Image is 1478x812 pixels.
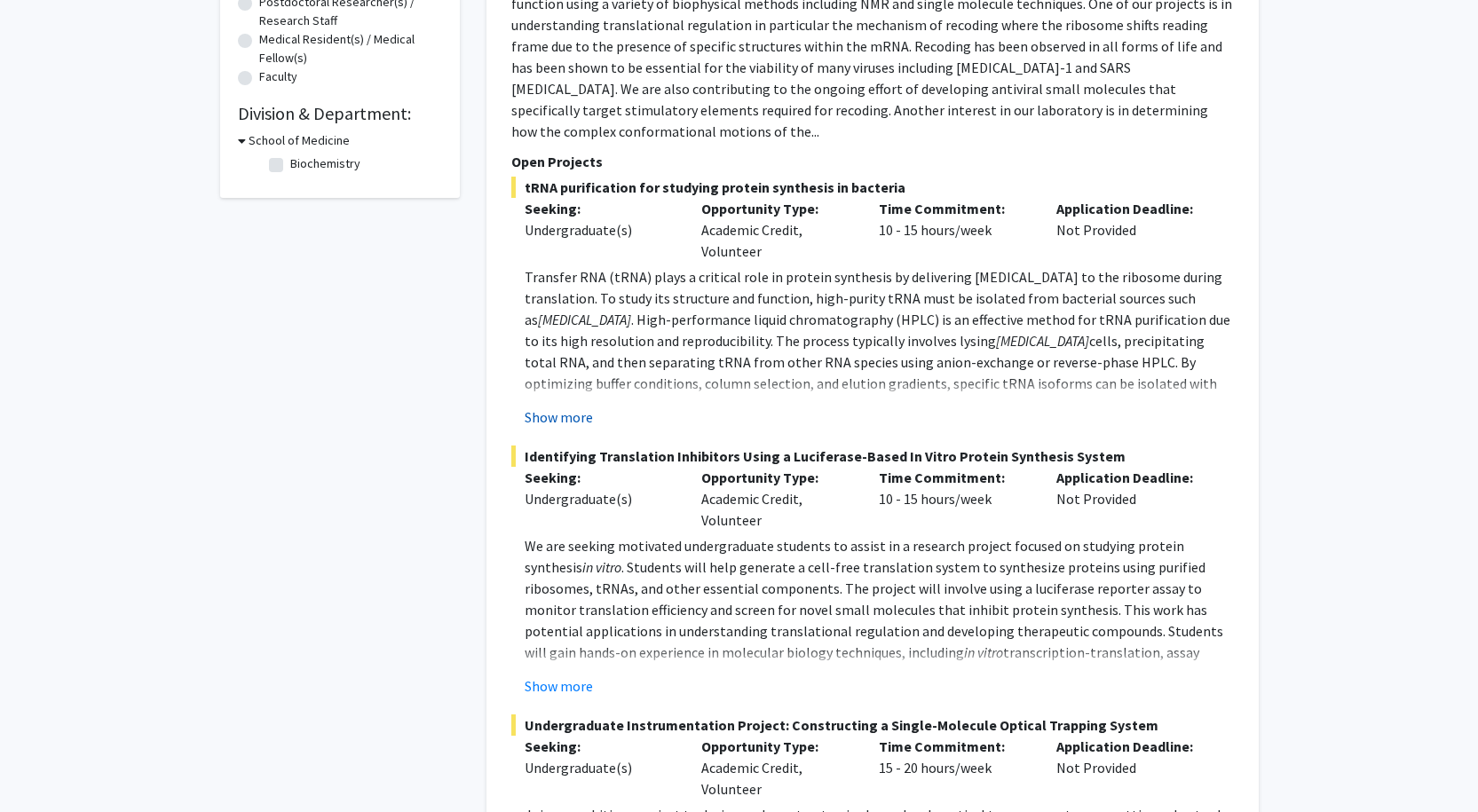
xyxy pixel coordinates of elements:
[259,67,297,86] label: Faculty
[688,198,865,262] div: Academic Credit, Volunteer
[511,445,1234,467] span: Identifying Translation Inhibitors Using a Luciferase-Based In Vitro Protein Synthesis System
[582,558,621,576] em: in vitro
[511,151,1234,172] p: Open Projects
[13,732,75,799] iframe: Chat
[688,467,865,531] div: Academic Credit, Volunteer
[1056,736,1207,757] p: Application Deadline:
[525,406,593,428] button: Show more
[525,558,1223,661] span: . Students will help generate a cell-free translation system to synthesize proteins using purifie...
[701,467,852,488] p: Opportunity Type:
[525,488,676,509] div: Undergraduate(s)
[525,675,593,697] button: Show more
[511,714,1234,736] span: Undergraduate Instrumentation Project: Constructing a Single-Molecule Optical Trapping System
[865,198,1043,262] div: 10 - 15 hours/week
[525,757,676,778] div: Undergraduate(s)
[1043,198,1221,262] div: Not Provided
[879,198,1030,219] p: Time Commitment:
[688,736,865,800] div: Academic Credit, Volunteer
[701,198,852,219] p: Opportunity Type:
[525,736,676,757] p: Seeking:
[249,131,350,150] h3: School of Medicine
[996,332,1089,350] em: [MEDICAL_DATA]
[290,154,360,173] label: Biochemistry
[1056,467,1207,488] p: Application Deadline:
[879,467,1030,488] p: Time Commitment:
[525,219,676,240] div: Undergraduate(s)
[538,311,631,328] em: [MEDICAL_DATA]
[525,467,676,488] p: Seeking:
[525,537,1184,576] span: We are seeking motivated undergraduate students to assist in a research project focused on studyi...
[525,311,1230,350] span: . High-performance liquid chromatography (HPLC) is an effective method for tRNA purification due ...
[1056,198,1207,219] p: Application Deadline:
[879,736,1030,757] p: Time Commitment:
[511,177,1234,198] span: tRNA purification for studying protein synthesis in bacteria
[238,103,442,124] h2: Division & Department:
[1043,736,1221,800] div: Not Provided
[701,736,852,757] p: Opportunity Type:
[259,30,442,67] label: Medical Resident(s) / Medical Fellow(s)
[865,736,1043,800] div: 15 - 20 hours/week
[964,643,1003,661] em: in vitro
[525,198,676,219] p: Seeking:
[525,268,1222,328] span: Transfer RNA (tRNA) plays a critical role in protein synthesis by delivering [MEDICAL_DATA] to th...
[1043,467,1221,531] div: Not Provided
[865,467,1043,531] div: 10 - 15 hours/week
